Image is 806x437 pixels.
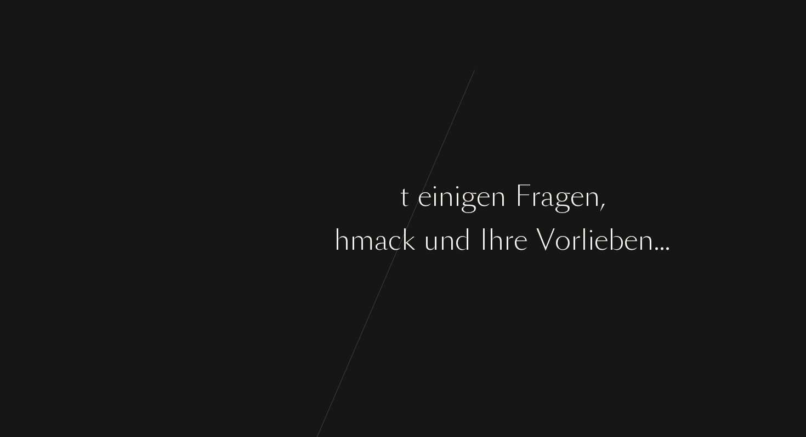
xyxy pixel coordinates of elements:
[490,176,506,217] div: n
[334,220,350,261] div: h
[309,220,321,261] div: s
[514,220,527,261] div: e
[234,220,247,261] div: e
[531,176,541,217] div: r
[326,176,343,217] div: w
[424,220,439,261] div: u
[350,220,374,261] div: m
[208,220,224,261] div: h
[439,220,455,261] div: n
[151,220,167,261] div: b
[401,220,415,261] div: k
[350,176,360,217] div: r
[488,220,504,261] div: h
[659,220,665,261] div: .
[665,220,670,261] div: .
[200,220,208,261] div: I
[321,220,334,261] div: c
[418,176,432,217] div: e
[295,220,309,261] div: e
[541,176,554,217] div: a
[654,220,659,261] div: .
[233,176,249,217] div: g
[638,220,654,261] div: n
[624,220,638,261] div: e
[480,220,488,261] div: I
[301,176,317,217] div: n
[461,176,476,217] div: g
[388,220,401,261] div: c
[504,220,514,261] div: r
[455,220,471,261] div: d
[600,176,605,217] div: ,
[271,176,287,217] div: n
[272,220,295,261] div: G
[570,176,584,217] div: e
[594,220,608,261] div: e
[249,176,256,217] div: i
[368,176,393,217] div: m
[554,176,570,217] div: g
[432,176,438,217] div: i
[588,220,594,261] div: i
[536,220,555,261] div: V
[374,220,388,261] div: a
[247,220,263,261] div: n
[581,220,588,261] div: l
[608,220,624,261] div: b
[454,176,461,217] div: i
[181,220,191,261] div: r
[393,176,400,217] div: i
[571,220,581,261] div: r
[476,176,490,217] div: e
[555,220,571,261] div: o
[219,176,233,217] div: e
[343,176,350,217] div: i
[438,176,454,217] div: n
[224,220,234,261] div: r
[256,176,271,217] div: n
[400,176,409,217] div: t
[136,220,151,261] div: ü
[287,176,301,217] div: e
[515,176,531,217] div: F
[201,176,219,217] div: B
[167,220,181,261] div: e
[584,176,600,217] div: n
